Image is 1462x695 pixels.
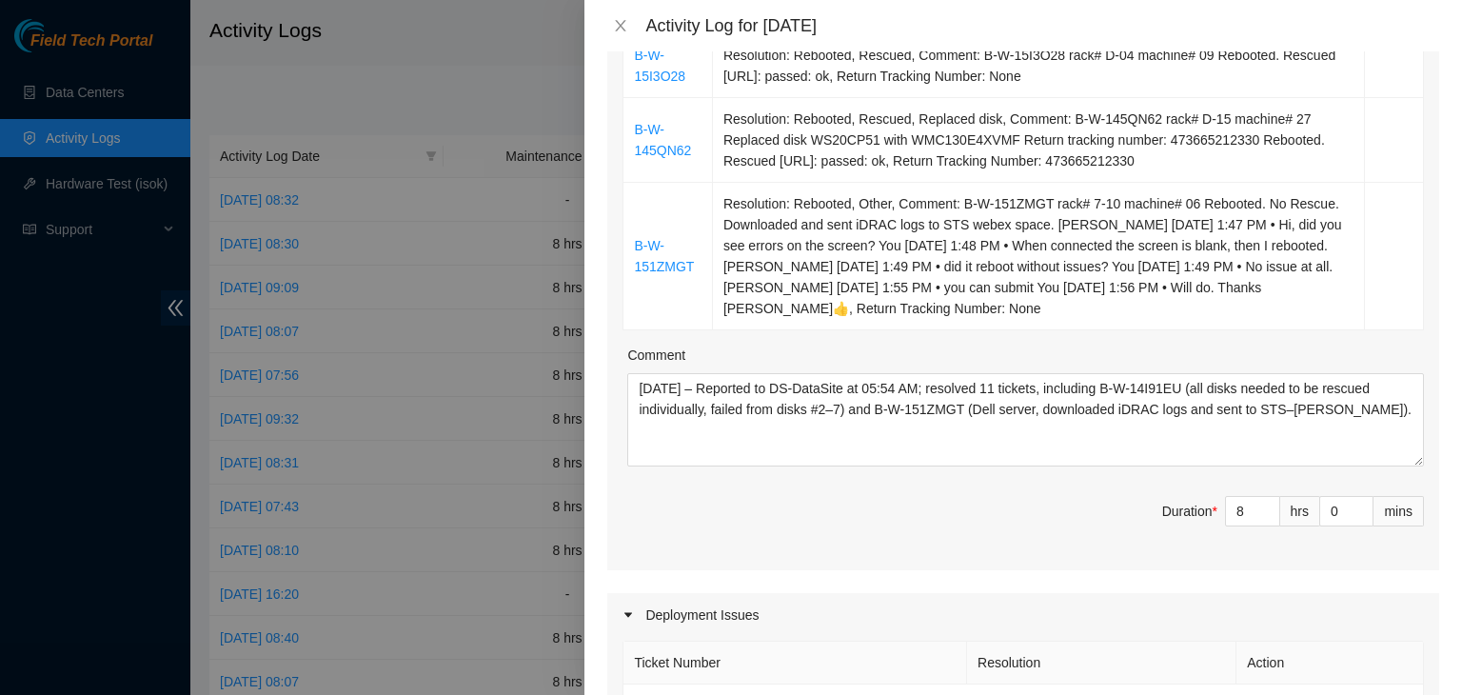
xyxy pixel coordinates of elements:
textarea: Comment [627,373,1424,467]
a: B-W-151ZMGT [634,238,694,274]
button: Close [607,17,634,35]
th: Ticket Number [623,642,967,685]
td: Resolution: Rebooted, Rescued, Comment: B-W-15I3O28 rack# D-04 machine# 09 Rebooted. Rescued [URL... [713,34,1365,98]
div: Deployment Issues [607,593,1439,637]
th: Action [1236,642,1424,685]
div: Activity Log for [DATE] [645,15,1439,36]
td: Resolution: Rebooted, Other, Comment: B-W-151ZMGT rack# 7-10 machine# 06 Rebooted. No Rescue. Dow... [713,183,1365,330]
div: Duration [1162,501,1217,522]
span: caret-right [622,609,634,621]
th: Resolution [967,642,1236,685]
div: mins [1373,496,1424,526]
span: close [613,18,628,33]
label: Comment [627,345,685,366]
td: Resolution: Rebooted, Rescued, Replaced disk, Comment: B-W-145QN62 rack# D-15 machine# 27 Replace... [713,98,1365,183]
div: hrs [1280,496,1320,526]
a: B-W-145QN62 [634,122,691,158]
